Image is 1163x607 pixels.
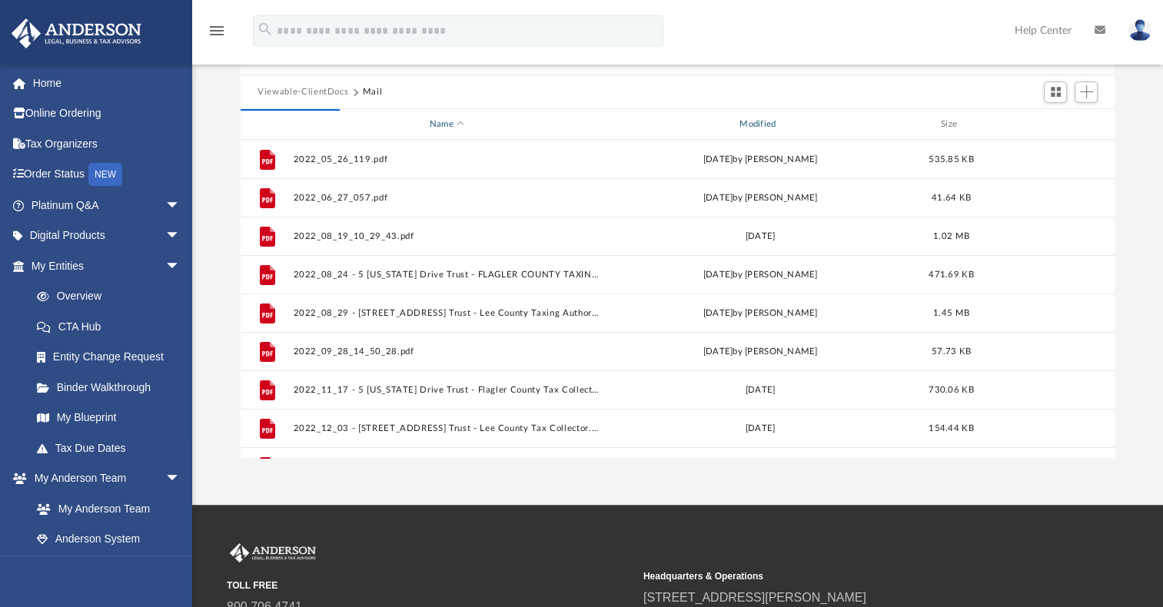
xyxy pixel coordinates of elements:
[88,163,122,186] div: NEW
[929,270,973,279] span: 471.69 KB
[607,268,914,282] div: [DATE] by [PERSON_NAME]
[294,193,600,203] button: 2022_06_27_057.pdf
[11,68,204,98] a: Home
[11,159,204,191] a: Order StatusNEW
[1044,81,1067,103] button: Switch to Grid View
[929,386,973,394] span: 730.06 KB
[933,232,969,240] span: 1.02 MB
[11,250,204,281] a: My Entitiesarrow_drop_down
[294,308,600,318] button: 2022_08_29 - [STREET_ADDRESS] Trust - Lee County Taxing Authorities.pdf
[227,579,633,592] small: TOLL FREE
[165,250,196,282] span: arrow_drop_down
[1075,81,1098,103] button: Add
[293,118,600,131] div: Name
[257,21,274,38] i: search
[294,385,600,395] button: 2022_11_17 - 5 [US_STATE] Drive Trust - Flagler County Tax Collector.pdf
[208,29,226,40] a: menu
[932,347,971,356] span: 57.73 KB
[22,524,196,555] a: Anderson System
[607,153,914,167] div: [DATE] by [PERSON_NAME]
[363,85,383,99] button: Mail
[22,403,196,433] a: My Blueprint
[294,154,600,164] button: 2022_05_26_119.pdf
[643,569,1049,583] small: Headquarters & Operations
[294,423,600,433] button: 2022_12_03 - [STREET_ADDRESS] Trust - Lee County Tax Collector.pdf
[22,281,204,312] a: Overview
[607,345,914,359] div: [DATE] by [PERSON_NAME]
[22,311,204,342] a: CTA Hub
[248,118,286,131] div: id
[921,118,982,131] div: Size
[294,347,600,357] button: 2022_09_28_14_50_28.pdf
[11,190,204,221] a: Platinum Q&Aarrow_drop_down
[607,307,914,320] div: [DATE] by [PERSON_NAME]
[11,98,204,129] a: Online Ordering
[929,155,973,164] span: 535.85 KB
[22,342,204,373] a: Entity Change Request
[294,231,600,241] button: 2022_08_19_10_29_43.pdf
[22,554,196,585] a: Client Referrals
[241,140,1115,458] div: grid
[11,463,196,494] a: My Anderson Teamarrow_drop_down
[933,309,969,317] span: 1.45 MB
[607,191,914,205] div: [DATE] by [PERSON_NAME]
[208,22,226,40] i: menu
[607,422,914,436] div: [DATE]
[22,372,204,403] a: Binder Walkthrough
[165,221,196,252] span: arrow_drop_down
[643,591,866,604] a: [STREET_ADDRESS][PERSON_NAME]
[1128,19,1151,41] img: User Pic
[165,463,196,495] span: arrow_drop_down
[607,383,914,397] div: [DATE]
[7,18,146,48] img: Anderson Advisors Platinum Portal
[258,85,348,99] button: Viewable-ClientDocs
[11,128,204,159] a: Tax Organizers
[929,424,973,433] span: 154.44 KB
[165,190,196,221] span: arrow_drop_down
[22,493,188,524] a: My Anderson Team
[227,543,319,563] img: Anderson Advisors Platinum Portal
[606,118,914,131] div: Modified
[11,221,204,251] a: Digital Productsarrow_drop_down
[989,118,1096,131] div: id
[294,270,600,280] button: 2022_08_24 - 5 [US_STATE] Drive Trust - FLAGLER COUNTY TAXING AUTHORITIES.pdf
[22,433,204,463] a: Tax Due Dates
[607,230,914,244] div: [DATE]
[932,194,971,202] span: 41.64 KB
